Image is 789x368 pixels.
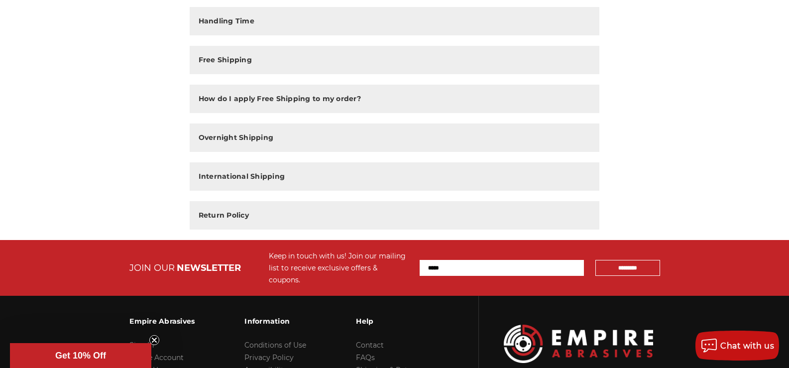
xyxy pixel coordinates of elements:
button: Chat with us [695,331,779,361]
button: International Shipping [190,162,600,191]
button: How do I apply Free Shipping to my order? [190,85,600,113]
h2: Free Shipping [199,55,252,65]
button: Close teaser [149,335,159,345]
span: Get 10% Off [55,351,106,361]
h2: International Shipping [199,171,285,182]
a: Sign In [129,341,154,350]
button: Return Policy [190,201,600,230]
a: Conditions of Use [244,341,306,350]
button: Free Shipping [190,46,600,74]
h3: Information [244,311,306,332]
h3: Help [356,311,423,332]
div: Keep in touch with us! Join our mailing list to receive exclusive offers & coupons. [269,250,410,286]
h2: Return Policy [199,210,249,221]
a: Privacy Policy [244,353,294,362]
h2: How do I apply Free Shipping to my order? [199,94,361,104]
span: JOIN OUR [129,262,175,273]
h3: Empire Abrasives [129,311,195,332]
a: FAQs [356,353,375,362]
a: Create Account [129,353,184,362]
h2: Handling Time [199,16,254,26]
div: Get 10% OffClose teaser [10,343,151,368]
span: Chat with us [720,341,774,351]
button: Overnight Shipping [190,123,600,152]
img: Empire Abrasives Logo Image [504,325,653,363]
button: Handling Time [190,7,600,35]
h2: Overnight Shipping [199,132,274,143]
a: Contact [356,341,384,350]
span: NEWSLETTER [177,262,241,273]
